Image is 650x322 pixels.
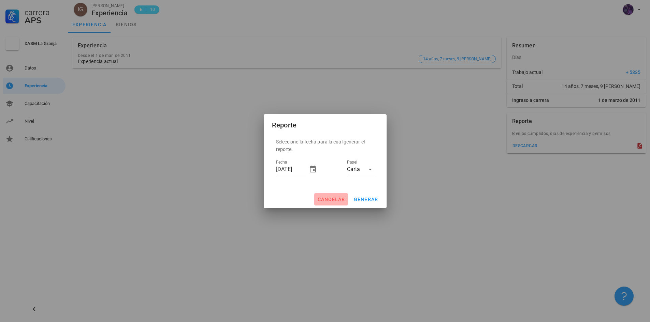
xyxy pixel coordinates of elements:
label: Papel [347,160,357,165]
span: cancelar [317,197,345,202]
p: Seleccione la fecha para la cual generar el reporte. [276,138,374,153]
button: generar [351,193,381,205]
div: PapelCarta [347,164,374,175]
div: Reporte [272,120,297,131]
button: cancelar [314,193,348,205]
label: Fecha [276,160,287,165]
span: generar [353,197,378,202]
div: Carta [347,166,360,172]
